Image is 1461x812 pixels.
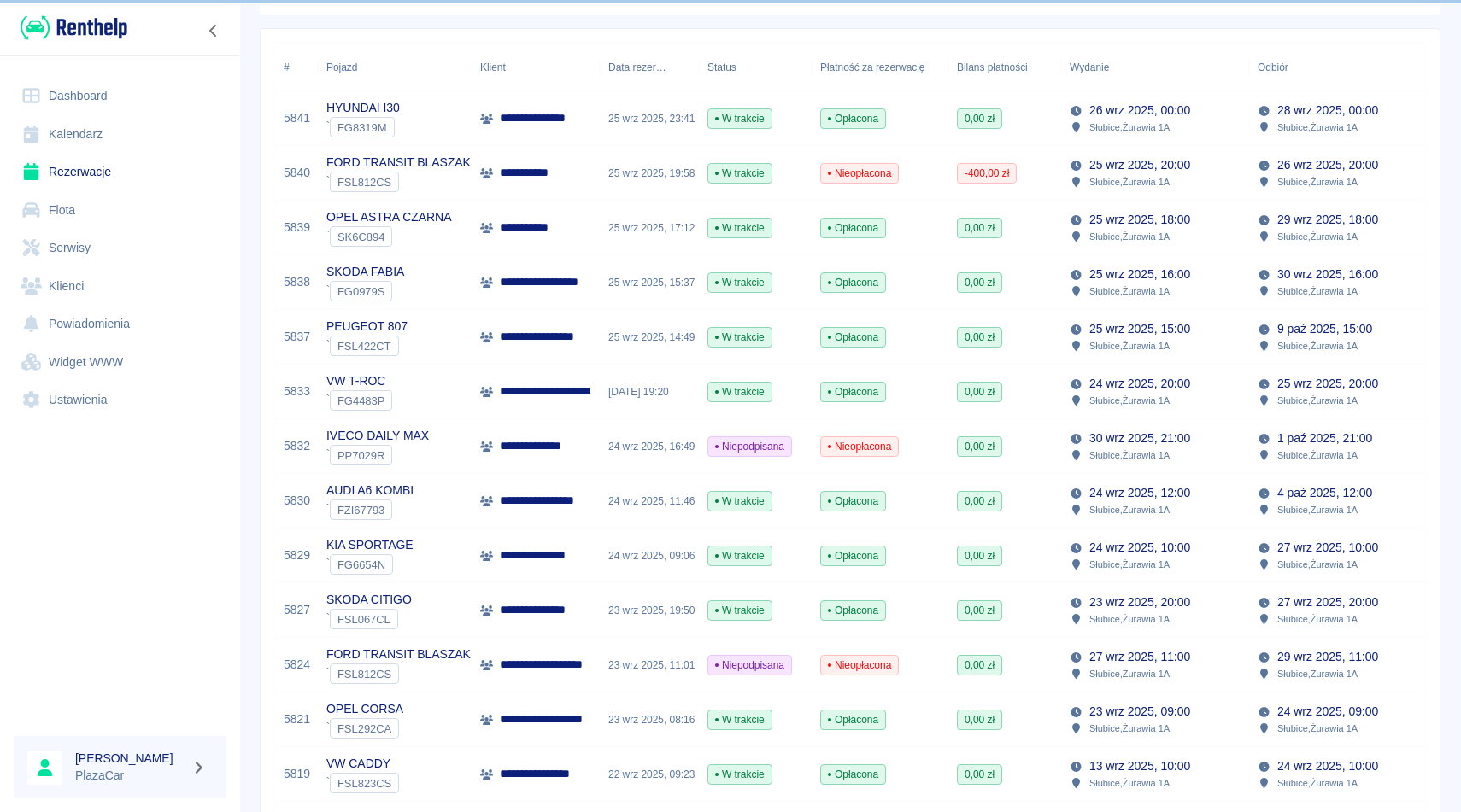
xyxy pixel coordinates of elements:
p: Słubice , Żurawia 1A [1089,557,1170,572]
span: PP7029R [331,449,391,462]
a: 5837 [284,328,310,346]
div: ` [326,226,451,247]
span: FSL812CS [331,176,398,189]
span: W trakcie [708,330,772,345]
p: Słubice , Żurawia 1A [1277,229,1358,244]
p: 24 wrz 2025, 10:00 [1089,539,1190,557]
span: Opłacona [821,548,885,564]
p: 26 wrz 2025, 00:00 [1089,102,1190,120]
div: Płatność za rezerwację [812,44,948,91]
p: Słubice , Żurawia 1A [1089,447,1170,463]
a: 5832 [284,437,310,455]
p: Słubice , Żurawia 1A [1277,174,1358,190]
p: Słubice , Żurawia 1A [1277,775,1358,791]
p: 1 paź 2025, 21:00 [1277,429,1372,447]
span: Opłacona [821,603,885,618]
span: 0,00 zł [958,275,1001,290]
p: Słubice , Żurawia 1A [1277,666,1358,681]
span: FSL422CT [331,340,398,353]
span: FG6654N [331,558,392,571]
div: Bilans płatności [957,44,1028,91]
span: FG8319M [331,121,394,134]
a: Serwisy [14,229,226,267]
p: 25 wrz 2025, 20:00 [1277,375,1378,393]
p: Słubice , Żurawia 1A [1089,721,1170,736]
a: 5830 [284,492,310,510]
a: Flota [14,191,226,230]
p: 29 wrz 2025, 11:00 [1277,648,1378,666]
div: 25 wrz 2025, 14:49 [600,310,699,365]
span: W trakcie [708,767,772,782]
div: # [275,44,318,91]
a: 5827 [284,601,310,619]
p: 27 wrz 2025, 20:00 [1277,593,1378,611]
div: ` [326,445,429,465]
p: SKODA FABIA [326,263,404,281]
p: Słubice , Żurawia 1A [1089,120,1170,135]
span: W trakcie [708,275,772,290]
a: 5833 [284,383,310,400]
div: Data rezerwacji [600,44,699,91]
button: Zwiń nawigację [201,20,226,42]
span: FG4483P [331,394,391,407]
p: Słubice , Żurawia 1A [1089,775,1170,791]
div: Data rezerwacji [608,44,666,91]
p: 30 wrz 2025, 21:00 [1089,429,1190,447]
span: Opłacona [821,111,885,126]
span: W trakcie [708,603,772,618]
p: Słubice , Żurawia 1A [1089,393,1170,408]
span: FSL067CL [331,613,397,626]
button: Sort [666,55,690,79]
div: 24 wrz 2025, 09:06 [600,529,699,583]
span: Opłacona [821,494,885,509]
span: 0,00 zł [958,767,1001,782]
p: 30 wrz 2025, 16:00 [1277,266,1378,283]
div: ` [326,499,414,520]
p: 28 wrz 2025, 00:00 [1277,102,1378,120]
a: Rezerwacje [14,153,226,191]
span: 0,00 zł [958,603,1001,618]
span: Nieopłacona [821,166,898,181]
a: Powiadomienia [14,305,226,343]
p: SKODA CITIGO [326,591,412,609]
a: Dashboard [14,77,226,115]
h6: [PERSON_NAME] [75,750,185,767]
a: Klienci [14,267,226,306]
p: FORD TRANSIT BLASZAK [326,646,471,663]
p: Słubice , Żurawia 1A [1089,174,1170,190]
span: Opłacona [821,384,885,400]
div: ` [326,663,471,684]
div: Klient [480,44,506,91]
span: Opłacona [821,220,885,236]
span: W trakcie [708,384,772,400]
p: 24 wrz 2025, 12:00 [1089,484,1190,502]
a: Renthelp logo [14,14,127,42]
p: 29 wrz 2025, 18:00 [1277,211,1378,229]
p: 25 wrz 2025, 18:00 [1089,211,1190,229]
p: Słubice , Żurawia 1A [1089,502,1170,517]
p: 25 wrz 2025, 20:00 [1089,156,1190,174]
span: 0,00 zł [958,657,1001,673]
p: Słubice , Żurawia 1A [1277,120,1358,135]
span: Opłacona [821,275,885,290]
p: 27 wrz 2025, 11:00 [1089,648,1190,666]
p: Słubice , Żurawia 1A [1277,502,1358,517]
p: Słubice , Żurawia 1A [1089,283,1170,299]
p: 9 paź 2025, 15:00 [1277,320,1372,338]
a: 5839 [284,219,310,237]
div: 23 wrz 2025, 08:16 [600,692,699,747]
p: KIA SPORTAGE [326,536,414,554]
a: Widget WWW [14,343,226,382]
a: 5841 [284,109,310,127]
div: ` [326,281,404,301]
p: 24 wrz 2025, 10:00 [1277,757,1378,775]
p: 13 wrz 2025, 10:00 [1089,757,1190,775]
div: Status [699,44,812,91]
p: Słubice , Żurawia 1A [1089,229,1170,244]
a: 5840 [284,164,310,182]
p: 23 wrz 2025, 20:00 [1089,593,1190,611]
span: SK6C894 [331,231,391,243]
p: VW T-ROC [326,372,392,390]
p: Słubice , Żurawia 1A [1089,338,1170,353]
p: IVECO DAILY MAX [326,427,429,445]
